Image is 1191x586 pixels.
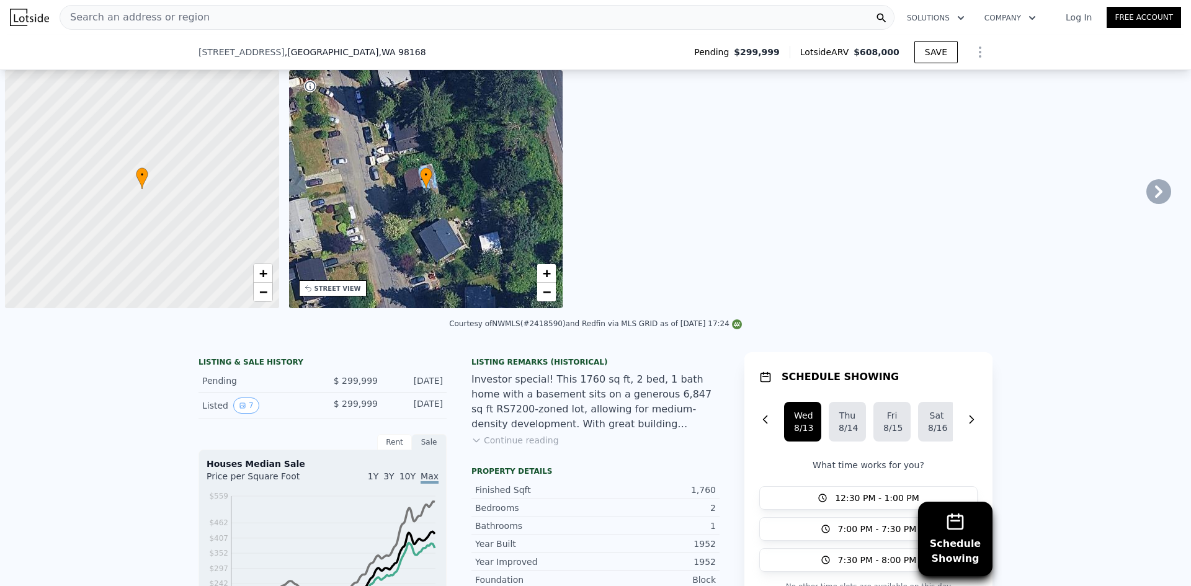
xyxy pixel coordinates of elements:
[1051,11,1107,24] a: Log In
[420,167,432,189] div: •
[60,10,210,25] span: Search an address or region
[838,554,917,566] span: 7:30 PM - 8:00 PM
[914,41,958,63] button: SAVE
[421,471,439,484] span: Max
[475,484,595,496] div: Finished Sqft
[918,402,955,442] button: Sat8/16
[471,466,720,476] div: Property details
[202,397,313,414] div: Listed
[471,434,559,446] button: Continue reading
[595,484,716,496] div: 1,760
[233,397,259,414] button: View historical data
[475,502,595,514] div: Bedrooms
[471,372,720,432] div: Investor special! This 1760 sq ft, 2 bed, 1 bath home with a basement sits on a generous 6,847 sq...
[595,556,716,568] div: 1952
[543,265,551,281] span: +
[694,46,734,58] span: Pending
[475,574,595,586] div: Foundation
[794,422,811,434] div: 8/13
[334,399,378,409] span: $ 299,999
[595,520,716,532] div: 1
[475,556,595,568] div: Year Improved
[918,502,993,576] button: ScheduleShowing
[136,169,148,180] span: •
[388,397,443,414] div: [DATE]
[259,284,267,300] span: −
[334,376,378,386] span: $ 299,999
[10,9,49,26] img: Lotside
[759,548,978,572] button: 7:30 PM - 8:00 PM
[254,283,272,301] a: Zoom out
[835,492,919,504] span: 12:30 PM - 1:00 PM
[475,538,595,550] div: Year Built
[883,409,901,422] div: Fri
[968,40,993,64] button: Show Options
[734,46,780,58] span: $299,999
[782,370,899,384] h1: SCHEDULE SHOWING
[202,375,313,387] div: Pending
[207,470,323,490] div: Price per Square Foot
[377,434,412,450] div: Rent
[259,265,267,281] span: +
[838,523,917,535] span: 7:00 PM - 7:30 PM
[209,518,228,527] tspan: $462
[800,46,854,58] span: Lotside ARV
[399,471,416,481] span: 10Y
[537,283,556,301] a: Zoom out
[883,422,901,434] div: 8/15
[928,422,945,434] div: 8/16
[897,7,975,29] button: Solutions
[975,7,1046,29] button: Company
[839,422,856,434] div: 8/14
[475,520,595,532] div: Bathrooms
[595,574,716,586] div: Block
[759,486,978,510] button: 12:30 PM - 1:00 PM
[928,409,945,422] div: Sat
[383,471,394,481] span: 3Y
[839,409,856,422] div: Thu
[595,538,716,550] div: 1952
[254,264,272,283] a: Zoom in
[420,169,432,180] span: •
[412,434,447,450] div: Sale
[595,502,716,514] div: 2
[794,409,811,422] div: Wed
[854,47,899,57] span: $608,000
[209,549,228,557] tspan: $352
[198,357,447,370] div: LISTING & SALE HISTORY
[829,402,866,442] button: Thu8/14
[543,284,551,300] span: −
[368,471,378,481] span: 1Y
[207,458,439,470] div: Houses Median Sale
[759,459,978,471] p: What time works for you?
[449,319,742,328] div: Courtesy of NWMLS (#2418590) and Redfin via MLS GRID as of [DATE] 17:24
[471,357,720,367] div: Listing Remarks (Historical)
[209,492,228,500] tspan: $559
[209,564,228,573] tspan: $297
[209,534,228,543] tspan: $407
[314,284,361,293] div: STREET VIEW
[378,47,426,57] span: , WA 98168
[285,46,426,58] span: , [GEOGRAPHIC_DATA]
[759,517,978,541] button: 7:00 PM - 7:30 PM
[537,264,556,283] a: Zoom in
[873,402,911,442] button: Fri8/15
[136,167,148,189] div: •
[1107,7,1181,28] a: Free Account
[388,375,443,387] div: [DATE]
[198,46,285,58] span: [STREET_ADDRESS]
[784,402,821,442] button: Wed8/13
[732,319,742,329] img: NWMLS Logo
